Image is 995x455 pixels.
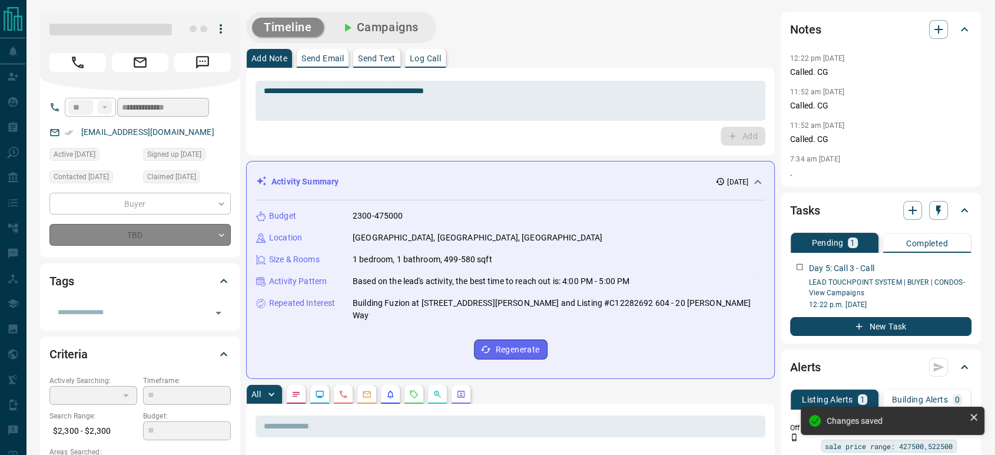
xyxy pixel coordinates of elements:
button: Timeline [252,18,324,37]
h2: Notes [790,20,821,39]
p: Called. CG [790,66,971,78]
div: Activity Summary[DATE] [256,171,765,193]
p: Budget: [143,411,231,421]
svg: Agent Actions [456,390,466,399]
div: Buyer [49,193,231,215]
svg: Requests [409,390,419,399]
p: . [790,167,971,179]
p: Activity Summary [271,176,339,188]
p: Building Fuzion at [STREET_ADDRESS][PERSON_NAME] and Listing #C12282692 604 - 20 [PERSON_NAME] Way [353,297,765,322]
p: $2,300 - $2,300 [49,421,137,441]
div: Notes [790,15,971,44]
p: 11:52 am [DATE] [790,88,844,96]
p: Off [790,423,814,433]
a: [EMAIL_ADDRESS][DOMAIN_NAME] [81,127,214,137]
p: 0 [955,395,960,404]
p: Send Email [301,54,344,62]
button: New Task [790,317,971,336]
p: Log Call [410,54,441,62]
span: Message [174,53,231,72]
span: Signed up [DATE] [147,149,201,160]
p: [GEOGRAPHIC_DATA], [GEOGRAPHIC_DATA], [GEOGRAPHIC_DATA] [353,232,602,244]
p: 12:22 pm [DATE] [790,54,844,62]
span: Active [DATE] [54,149,95,160]
div: Wed Aug 06 2025 [49,148,137,164]
p: Timeframe: [143,375,231,386]
p: 1 [860,395,865,404]
button: Open [210,305,227,321]
span: Claimed [DATE] [147,171,196,183]
h2: Tags [49,272,74,291]
div: Tasks [790,196,971,225]
p: Building Alerts [892,395,948,404]
svg: Listing Alerts [386,390,395,399]
p: 1 bedroom, 1 bathroom, 499-580 sqft [353,253,492,266]
h2: Tasks [790,201,820,220]
p: Repeated Interest [269,297,335,309]
div: Tags [49,267,231,295]
div: Tue Aug 05 2025 [143,148,231,164]
span: Contacted [DATE] [54,171,109,183]
p: All [251,390,261,398]
p: 2300-475000 [353,210,403,222]
p: Pending [811,239,843,247]
span: Call [49,53,106,72]
div: Wed Aug 06 2025 [49,170,137,187]
p: 12:22 p.m. [DATE] [809,299,971,310]
svg: Calls [339,390,348,399]
div: TBD [49,224,231,246]
div: Wed Aug 06 2025 [143,170,231,187]
h2: Criteria [49,345,88,364]
a: LEAD TOUCHPOINT SYSTEM | BUYER | CONDOS- View Campaigns [809,278,965,297]
p: Called. CG [790,133,971,146]
p: Budget [269,210,296,222]
p: Day 5: Call 3 - Call [809,262,874,275]
span: Email [112,53,168,72]
p: Actively Searching: [49,375,137,386]
button: Regenerate [474,339,548,360]
p: Send Text [358,54,396,62]
p: Size & Rooms [269,253,320,266]
p: Add Note [251,54,287,62]
button: Campaigns [329,18,430,37]
p: 1 [850,239,855,247]
svg: Notes [291,390,301,399]
p: [DATE] [727,177,748,187]
svg: Email Verified [65,128,73,137]
p: Location [269,232,302,244]
svg: Opportunities [433,390,442,399]
svg: Emails [362,390,372,399]
p: Completed [906,239,948,248]
svg: Lead Browsing Activity [315,390,324,399]
p: Listing Alerts [802,395,853,404]
p: Search Range: [49,411,137,421]
h2: Alerts [790,358,821,377]
p: Called. CG [790,100,971,112]
p: Activity Pattern [269,275,327,288]
p: Based on the lead's activity, the best time to reach out is: 4:00 PM - 5:00 PM [353,275,629,288]
div: Criteria [49,340,231,368]
div: Changes saved [827,416,964,426]
p: 7:34 am [DATE] [790,155,840,163]
p: 11:52 am [DATE] [790,121,844,130]
svg: Push Notification Only [790,433,798,441]
div: Alerts [790,353,971,381]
